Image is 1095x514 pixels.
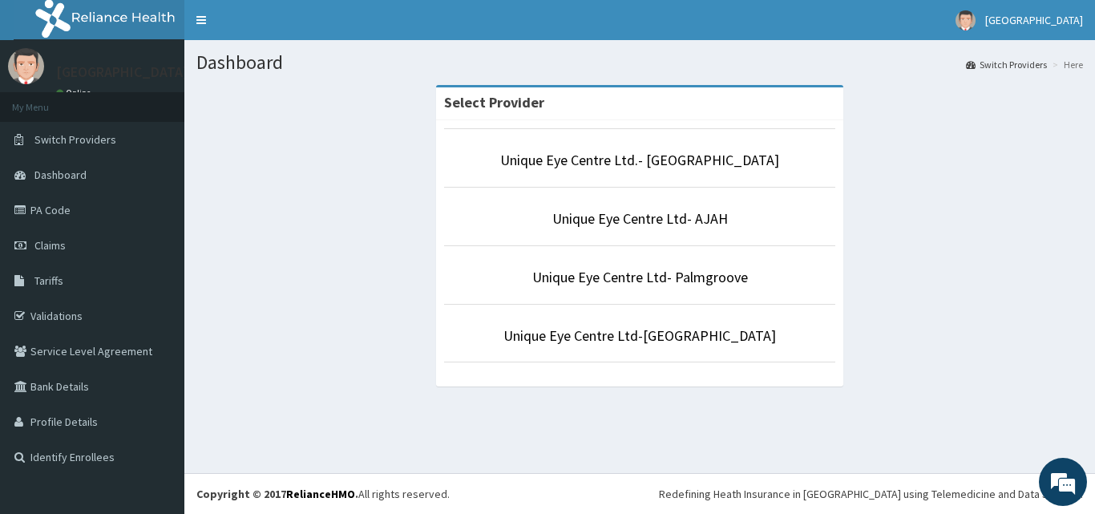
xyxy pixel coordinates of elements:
span: [GEOGRAPHIC_DATA] [985,13,1083,27]
a: RelianceHMO [286,487,355,501]
span: Tariffs [34,273,63,288]
a: Online [56,87,95,99]
footer: All rights reserved. [184,473,1095,514]
p: [GEOGRAPHIC_DATA] [56,65,188,79]
a: Unique Eye Centre Ltd-[GEOGRAPHIC_DATA] [503,326,776,345]
span: Dashboard [34,168,87,182]
span: Switch Providers [34,132,116,147]
img: User Image [8,48,44,84]
a: Switch Providers [966,58,1047,71]
strong: Copyright © 2017 . [196,487,358,501]
a: Unique Eye Centre Ltd- AJAH [552,209,728,228]
img: User Image [956,10,976,30]
li: Here [1049,58,1083,71]
div: Redefining Heath Insurance in [GEOGRAPHIC_DATA] using Telemedicine and Data Science! [659,486,1083,502]
a: Unique Eye Centre Ltd.- [GEOGRAPHIC_DATA] [500,151,779,169]
h1: Dashboard [196,52,1083,73]
span: Claims [34,238,66,253]
a: Unique Eye Centre Ltd- Palmgroove [532,268,748,286]
strong: Select Provider [444,93,544,111]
